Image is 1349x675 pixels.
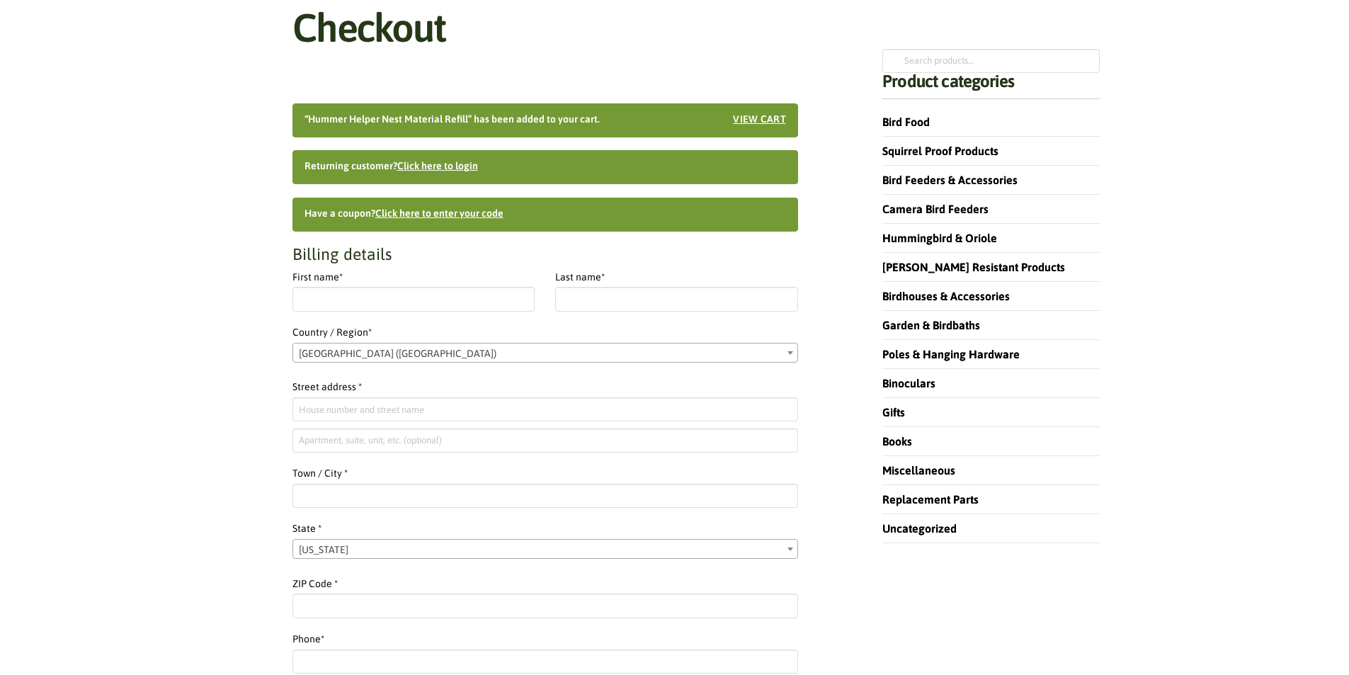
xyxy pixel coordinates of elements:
span: United States (US) [293,344,797,363]
a: Bird Food [882,115,930,128]
h3: Billing details [292,244,798,266]
a: Uncategorized [882,522,957,535]
a: View cart [733,112,786,127]
h1: Checkout [292,7,445,49]
label: Last name [555,269,798,286]
a: Replacement Parts [882,493,979,506]
a: Enter your coupon code [375,208,503,219]
a: Miscellaneous [882,464,955,477]
a: Gifts [882,406,905,419]
label: First name [292,269,535,286]
span: Illinois [293,540,797,560]
a: Poles & Hanging Hardware [882,348,1020,361]
label: Street address [292,379,798,396]
span: State [292,539,798,559]
a: [PERSON_NAME] Resistant Products [882,261,1065,273]
div: Returning customer? [292,150,798,184]
a: Binoculars [882,377,935,390]
span: Country / Region [292,343,798,363]
h4: Product categories [882,73,1099,99]
a: Bird Feeders & Accessories [882,174,1018,186]
div: “Hummer Helper Nest Material Refill” has been added to your cart. [292,103,798,137]
input: Search products… [882,49,1099,73]
label: Phone [292,631,798,648]
a: Click here to login [397,160,478,171]
label: Country / Region [292,269,798,341]
label: Town / City [292,465,798,482]
input: House number and street name [292,397,798,421]
input: Apartment, suite, unit, etc. (optional) [292,429,798,453]
label: ZIP Code [292,576,798,593]
label: State [292,521,798,538]
a: Hummingbird & Oriole [882,232,997,244]
div: Have a coupon? [292,198,798,232]
a: Garden & Birdbaths [882,319,980,331]
a: Squirrel Proof Products [882,144,998,157]
a: Camera Bird Feeders [882,203,989,215]
a: Books [882,435,912,448]
a: Birdhouses & Accessories [882,290,1010,302]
